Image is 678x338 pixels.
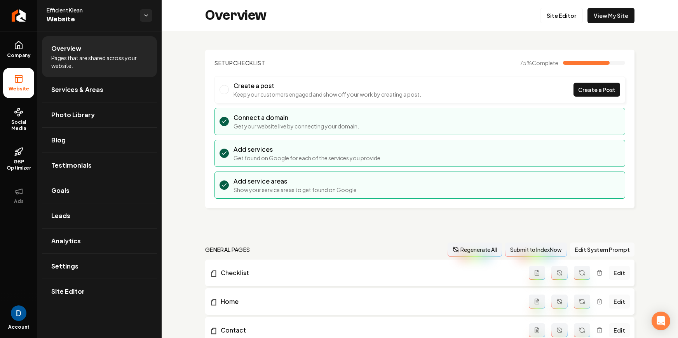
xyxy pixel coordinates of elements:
[529,323,545,337] button: Add admin page prompt
[42,279,157,304] a: Site Editor
[51,262,78,271] span: Settings
[42,102,157,127] a: Photo Library
[234,90,421,98] p: Keep your customers engaged and show off your work by creating a post.
[11,305,26,321] button: Open user button
[11,198,27,205] span: Ads
[205,246,250,253] h2: general pages
[42,229,157,253] a: Analytics
[570,243,634,257] button: Edit System Prompt
[51,110,95,120] span: Photo Library
[214,59,233,66] span: Setup
[529,295,545,309] button: Add admin page prompt
[234,145,382,154] h3: Add services
[505,243,567,257] button: Submit to IndexNow
[11,305,26,321] img: David Rice
[214,59,265,67] h2: Checklist
[3,119,34,132] span: Social Media
[573,83,620,97] a: Create a Post
[609,323,630,337] a: Edit
[520,59,558,67] span: 75 %
[51,287,85,296] span: Site Editor
[51,85,103,94] span: Services & Areas
[51,211,70,220] span: Leads
[42,178,157,203] a: Goals
[5,86,32,92] span: Website
[205,8,267,23] h2: Overview
[210,297,529,306] a: Home
[4,52,34,59] span: Company
[578,86,615,94] span: Create a Post
[540,8,583,23] a: Site Editor
[42,254,157,279] a: Settings
[234,81,421,90] h3: Create a post
[234,113,359,122] h3: Connect a domain
[42,153,157,178] a: Testimonials
[8,324,30,330] span: Account
[3,180,34,211] button: Ads
[51,186,70,195] span: Goals
[234,177,358,186] h3: Add service areas
[532,59,558,66] span: Complete
[652,312,670,330] div: Open Intercom Messenger
[51,161,92,170] span: Testimonials
[51,54,148,69] span: Pages that are shared across your website.
[3,35,34,65] a: Company
[529,266,545,280] button: Add admin page prompt
[42,77,157,102] a: Services & Areas
[3,159,34,171] span: GBP Optimizer
[210,268,529,277] a: Checklist
[51,44,81,53] span: Overview
[47,6,134,14] span: Efficient Klean
[42,203,157,228] a: Leads
[448,243,502,257] button: Regenerate All
[12,9,26,22] img: Rebolt Logo
[234,186,358,194] p: Show your service areas to get found on Google.
[609,295,630,309] a: Edit
[609,266,630,280] a: Edit
[42,128,157,153] a: Blog
[51,135,66,145] span: Blog
[3,101,34,138] a: Social Media
[234,122,359,130] p: Get your website live by connecting your domain.
[47,14,134,25] span: Website
[587,8,634,23] a: View My Site
[210,326,529,335] a: Contact
[234,154,382,162] p: Get found on Google for each of the services you provide.
[3,141,34,177] a: GBP Optimizer
[51,236,81,246] span: Analytics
